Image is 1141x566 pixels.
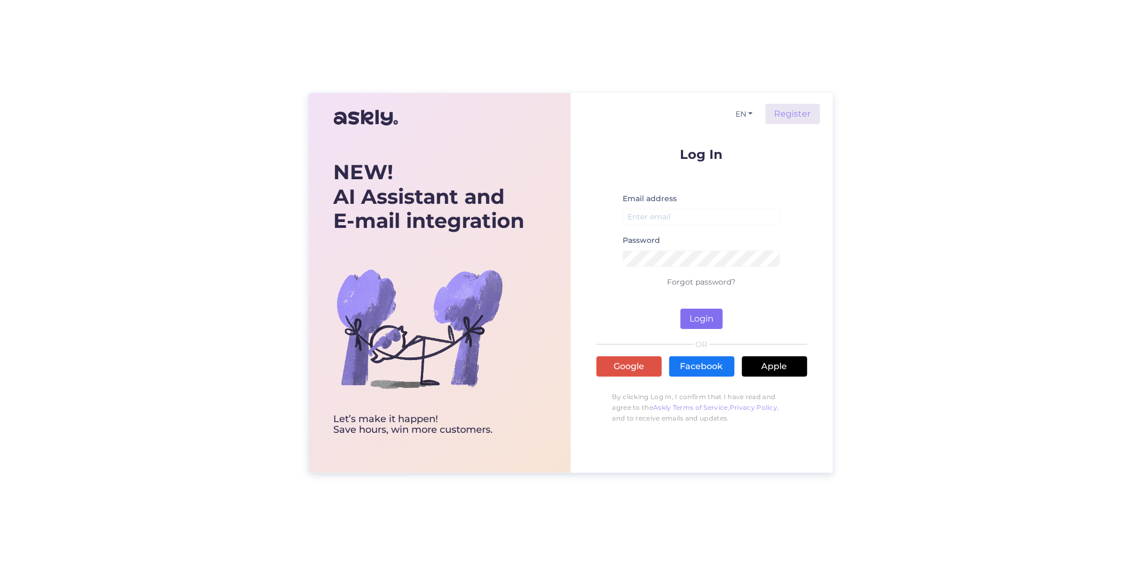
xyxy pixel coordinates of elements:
button: EN [731,106,757,122]
a: Register [765,104,820,124]
p: Log In [596,148,807,161]
img: bg-askly [334,243,505,414]
span: OR [694,341,709,348]
a: Privacy Policy [730,403,777,411]
a: Askly Terms of Service [653,403,728,411]
label: Password [623,235,660,246]
b: NEW! [334,159,394,185]
a: Forgot password? [668,277,736,287]
input: Enter email [623,209,781,225]
a: Apple [742,356,807,377]
img: Askly [334,105,398,131]
div: Let’s make it happen! Save hours, win more customers. [334,414,525,435]
label: Email address [623,193,677,204]
a: Google [596,356,662,377]
div: AI Assistant and E-mail integration [334,160,525,233]
button: Login [680,309,723,329]
a: Facebook [669,356,734,377]
p: By clicking Log In, I confirm that I have read and agree to the , , and to receive emails and upd... [596,386,807,429]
